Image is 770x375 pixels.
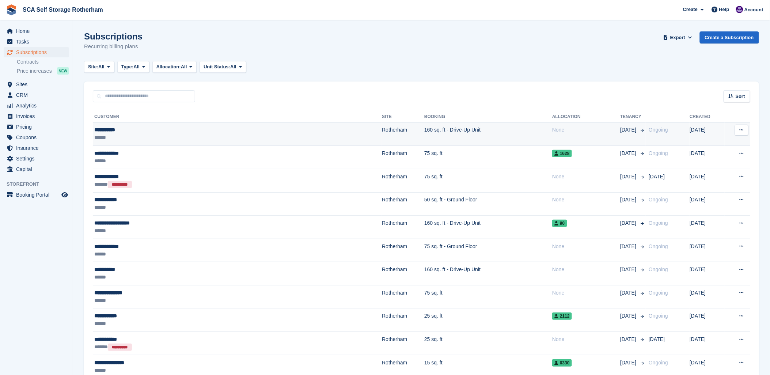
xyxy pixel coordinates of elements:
[649,360,668,365] span: Ongoing
[16,154,60,164] span: Settings
[424,146,552,169] td: 75 sq. ft
[424,308,552,332] td: 25 sq. ft
[17,67,69,75] a: Price increases NEW
[16,122,60,132] span: Pricing
[4,122,69,132] a: menu
[736,6,743,13] img: Kelly Neesham
[700,31,759,43] a: Create a Subscription
[16,79,60,90] span: Sites
[552,173,620,181] div: None
[152,61,197,73] button: Allocation: All
[57,67,69,75] div: NEW
[230,63,236,71] span: All
[649,197,668,202] span: Ongoing
[424,285,552,308] td: 75 sq. ft
[690,332,725,355] td: [DATE]
[4,101,69,111] a: menu
[4,164,69,174] a: menu
[620,173,638,181] span: [DATE]
[552,266,620,273] div: None
[16,26,60,36] span: Home
[93,111,382,123] th: Customer
[4,154,69,164] a: menu
[736,93,745,100] span: Sort
[620,149,638,157] span: [DATE]
[690,308,725,332] td: [DATE]
[156,63,181,71] span: Allocation:
[552,359,572,367] span: 0330
[17,68,52,75] span: Price increases
[424,122,552,146] td: 160 sq. ft - Drive-Up Unit
[649,220,668,226] span: Ongoing
[690,122,725,146] td: [DATE]
[683,6,698,13] span: Create
[382,332,424,355] td: Rotherham
[200,61,246,73] button: Unit Status: All
[744,6,763,14] span: Account
[662,31,694,43] button: Export
[670,34,685,41] span: Export
[382,285,424,308] td: Rotherham
[16,101,60,111] span: Analytics
[690,192,725,216] td: [DATE]
[552,126,620,134] div: None
[620,243,638,250] span: [DATE]
[6,4,17,15] img: stora-icon-8386f47178a22dfd0bd8f6a31ec36ba5ce8667c1dd55bd0f319d3a0aa187defe.svg
[4,79,69,90] a: menu
[60,190,69,199] a: Preview store
[4,143,69,153] a: menu
[649,127,668,133] span: Ongoing
[620,359,638,367] span: [DATE]
[88,63,98,71] span: Site:
[4,90,69,100] a: menu
[16,111,60,121] span: Invoices
[690,146,725,169] td: [DATE]
[204,63,230,71] span: Unit Status:
[552,220,567,227] span: 90
[690,239,725,262] td: [DATE]
[620,289,638,297] span: [DATE]
[382,146,424,169] td: Rotherham
[117,61,149,73] button: Type: All
[382,239,424,262] td: Rotherham
[424,216,552,239] td: 160 sq. ft - Drive-Up Unit
[620,312,638,320] span: [DATE]
[424,332,552,355] td: 25 sq. ft
[181,63,187,71] span: All
[552,196,620,204] div: None
[690,169,725,192] td: [DATE]
[620,111,646,123] th: Tenancy
[7,181,73,188] span: Storefront
[382,262,424,285] td: Rotherham
[382,111,424,123] th: Site
[4,111,69,121] a: menu
[17,58,69,65] a: Contracts
[649,290,668,296] span: Ongoing
[382,308,424,332] td: Rotherham
[424,169,552,192] td: 75 sq. ft
[84,31,143,41] h1: Subscriptions
[4,26,69,36] a: menu
[16,37,60,47] span: Tasks
[649,336,665,342] span: [DATE]
[4,132,69,143] a: menu
[20,4,106,16] a: SCA Self Storage Rotherham
[620,336,638,343] span: [DATE]
[16,164,60,174] span: Capital
[382,122,424,146] td: Rotherham
[133,63,140,71] span: All
[649,243,668,249] span: Ongoing
[620,196,638,204] span: [DATE]
[649,174,665,179] span: [DATE]
[424,262,552,285] td: 160 sq. ft - Drive-Up Unit
[690,285,725,308] td: [DATE]
[16,190,60,200] span: Booking Portal
[16,143,60,153] span: Insurance
[620,126,638,134] span: [DATE]
[620,219,638,227] span: [DATE]
[84,42,143,51] p: Recurring billing plans
[552,111,620,123] th: Allocation
[424,111,552,123] th: Booking
[382,216,424,239] td: Rotherham
[690,111,725,123] th: Created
